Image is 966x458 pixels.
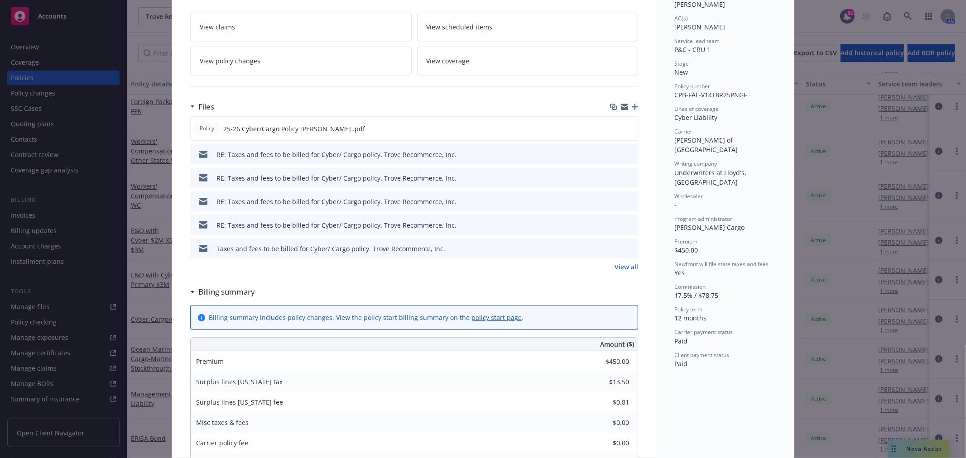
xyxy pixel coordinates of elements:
[196,377,283,386] span: Surplus lines [US_STATE] tax
[674,82,710,90] span: Policy number
[626,173,634,183] button: preview file
[674,113,776,122] div: Cyber Liability
[674,268,685,277] span: Yes
[674,283,706,291] span: Commission
[674,168,748,186] span: Underwriters at Lloyd's, [GEOGRAPHIC_DATA]
[674,359,687,368] span: Paid
[216,150,457,159] div: RE: Taxes and fees to be billed for Cyber/ Cargo policy. Trove Recommerce, Inc.
[674,305,702,313] span: Policy term
[674,246,698,254] span: $450.00
[471,313,522,322] a: policy start page
[674,23,725,31] span: [PERSON_NAME]
[216,173,457,183] div: RE: Taxes and fees to be billed for Cyber/ Cargo policy. Trove Recommerce, Inc.
[216,244,445,253] div: Taxes and fees to be billed for Cyber/ Cargo policy. Trove Recommerce, Inc.
[190,13,412,41] a: View claims
[611,124,619,134] button: download file
[626,244,634,253] button: preview file
[576,375,634,389] input: 0.00
[612,197,619,206] button: download file
[626,124,634,134] button: preview file
[417,13,639,41] a: View scheduled items
[674,223,745,232] span: [PERSON_NAME] Cargo
[674,291,718,300] span: 17.5% / $78.75
[674,238,697,245] span: Premium
[190,286,255,298] div: Billing summary
[190,47,412,75] a: View policy changes
[209,313,524,322] div: Billing summary includes policy changes. View the policy start billing summary on the .
[674,328,733,336] span: Carrier payment status
[198,101,214,113] h3: Files
[427,56,470,66] span: View coverage
[200,56,260,66] span: View policy changes
[198,286,255,298] h3: Billing summary
[427,22,493,32] span: View scheduled items
[223,124,365,134] span: 25-26 Cyber/Cargo Policy [PERSON_NAME] .pdf
[417,47,639,75] a: View coverage
[216,197,457,206] div: RE: Taxes and fees to be billed for Cyber/ Cargo policy. Trove Recommerce, Inc.
[674,91,747,99] span: CPB-FAL-V14T8R25PNGF
[576,396,634,409] input: 0.00
[674,260,769,268] span: Newfront will file state taxes and fees
[674,14,688,22] span: AC(s)
[576,416,634,429] input: 0.00
[576,436,634,450] input: 0.00
[674,136,738,154] span: [PERSON_NAME] of [GEOGRAPHIC_DATA]
[626,197,634,206] button: preview file
[196,418,249,427] span: Misc taxes & fees
[190,101,214,113] div: Files
[612,220,619,230] button: download file
[674,200,677,209] span: -
[216,220,457,230] div: RE: Taxes and fees to be billed for Cyber/ Cargo policy. Trove Recommerce, Inc.
[612,244,619,253] button: download file
[196,398,283,406] span: Surplus lines [US_STATE] fee
[674,160,717,167] span: Writing company
[576,355,634,368] input: 0.00
[674,105,719,113] span: Lines of coverage
[674,37,720,45] span: Service lead team
[674,60,689,67] span: Stage
[198,124,216,133] span: Policy
[674,337,687,345] span: Paid
[196,357,224,366] span: Premium
[674,45,711,54] span: P&C - CRU 1
[600,339,634,349] span: Amount ($)
[612,173,619,183] button: download file
[674,192,703,200] span: Wholesaler
[674,128,692,135] span: Carrier
[200,22,235,32] span: View claims
[674,68,688,76] span: New
[626,220,634,230] button: preview file
[196,439,248,447] span: Carrier policy fee
[674,314,706,322] span: 12 months
[626,150,634,159] button: preview file
[674,351,729,359] span: Client payment status
[612,150,619,159] button: download file
[615,262,638,272] a: View all
[674,215,732,223] span: Program administrator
